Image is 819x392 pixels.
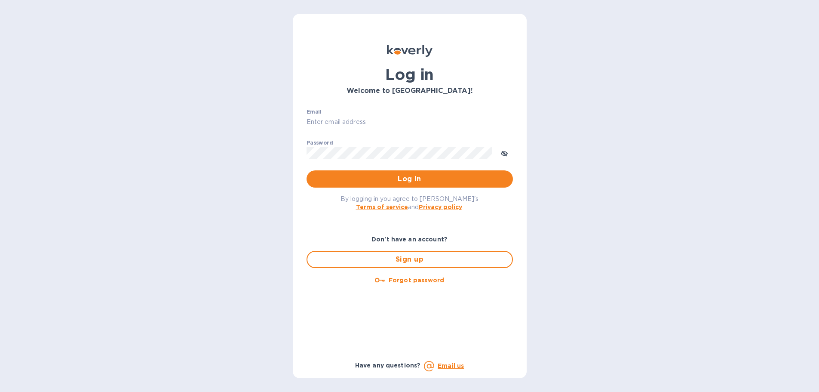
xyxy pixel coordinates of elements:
[371,236,448,243] b: Don't have an account?
[356,204,408,210] a: Terms of service
[307,65,513,83] h1: Log in
[438,362,464,369] a: Email us
[307,116,513,129] input: Enter email address
[496,144,513,161] button: toggle password visibility
[307,140,333,145] label: Password
[340,195,479,210] span: By logging in you agree to [PERSON_NAME]'s and .
[355,362,421,369] b: Have any questions?
[307,251,513,268] button: Sign up
[307,109,322,114] label: Email
[387,45,433,57] img: Koverly
[314,254,505,265] span: Sign up
[389,277,444,284] u: Forgot password
[313,174,506,184] span: Log in
[307,87,513,95] h3: Welcome to [GEOGRAPHIC_DATA]!
[419,204,462,210] a: Privacy policy
[307,170,513,188] button: Log in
